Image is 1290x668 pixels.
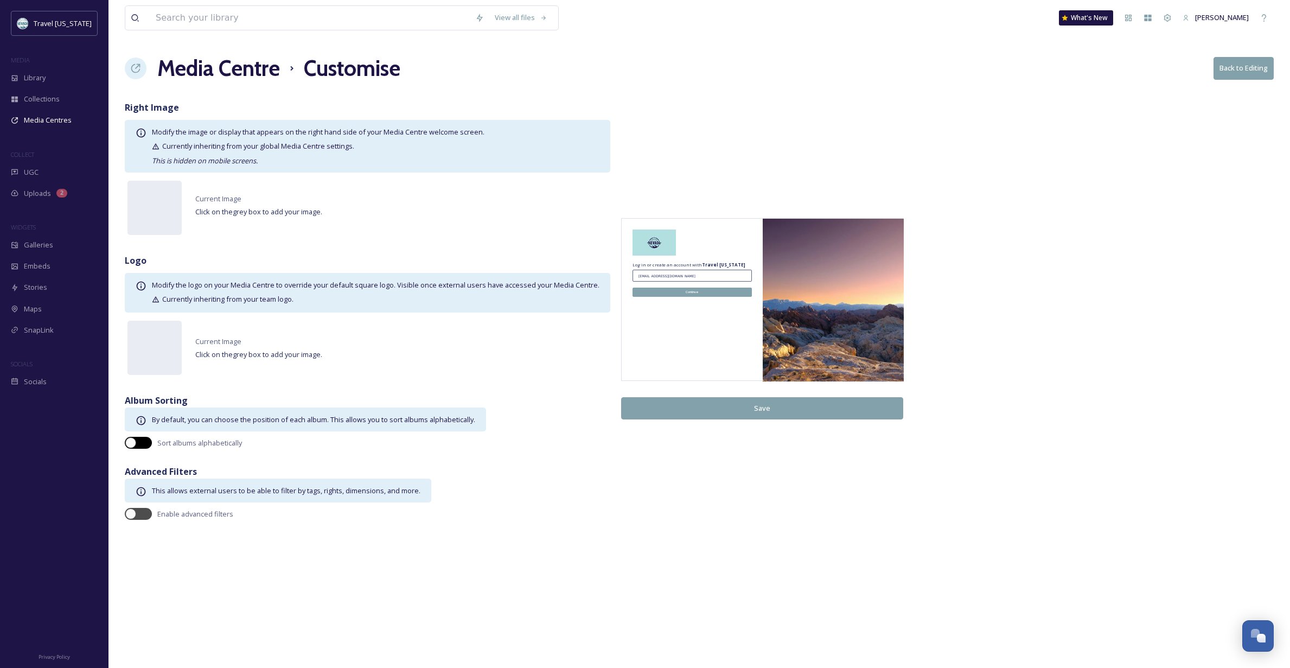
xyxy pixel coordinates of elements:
[11,360,33,368] span: SOCIALS
[24,240,53,250] span: Galleries
[125,255,146,266] strong: Logo
[24,261,50,271] span: Embeds
[1059,10,1113,26] a: What's New
[152,294,599,304] div: Currently inheriting from your team logo.
[157,509,233,519] span: Enable advanced filters
[152,486,420,495] span: This allows external users to be able to filter by tags, rights, dimensions, and more.
[1214,57,1274,79] button: Back to Editing
[24,73,46,83] span: Library
[11,223,36,231] span: WIDGETS
[633,288,752,297] button: Continue
[11,56,30,64] span: MEDIA
[24,325,54,335] span: SnapLink
[39,653,70,660] span: Privacy Policy
[1195,12,1249,22] span: [PERSON_NAME]
[150,6,470,30] input: Search your library
[125,395,188,406] strong: Album Sorting
[56,189,67,198] div: 2
[633,270,752,282] input: test@test.com
[195,194,241,203] span: Current Image
[633,262,752,268] div: Log in or create an account with
[489,7,553,28] a: View all files
[34,18,92,28] span: Travel [US_STATE]
[157,52,280,85] a: Media Centre
[24,282,47,292] span: Stories
[633,230,676,256] img: download.png
[763,219,904,381] img: 7c2110f6-03c9-431f-aa21-066819794961.jpg
[702,262,745,268] strong: Travel [US_STATE]
[152,141,599,151] div: Currently inheriting from your global Media Centre settings.
[24,115,72,125] span: Media Centres
[152,127,599,166] span: Modify the image or display that appears on the right hand side of your Media Centre welcome screen.
[195,349,322,359] span: Click on the grey box to add your image .
[152,280,599,304] span: Modify the logo on your Media Centre to override your default square logo. Visible once external ...
[304,52,400,85] h1: Customise
[24,188,51,199] span: Uploads
[195,207,322,217] span: Click on the grey box to add your image .
[1177,7,1254,28] a: [PERSON_NAME]
[152,156,258,166] em: This is hidden on mobile screens.
[125,466,197,478] strong: Advanced Filters
[157,438,242,448] span: Sort albums alphabetically
[24,167,39,177] span: UGC
[17,18,28,29] img: download.jpeg
[621,397,903,419] button: Save
[24,377,47,387] span: Socials
[24,94,60,104] span: Collections
[24,304,42,314] span: Maps
[152,415,475,424] span: By default, you can choose the position of each album. This allows you to sort albums alphabetica...
[195,336,241,346] span: Current Image
[39,650,70,663] a: Privacy Policy
[125,101,179,113] strong: Right Image
[11,150,34,158] span: COLLECT
[1242,620,1274,652] button: Open Chat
